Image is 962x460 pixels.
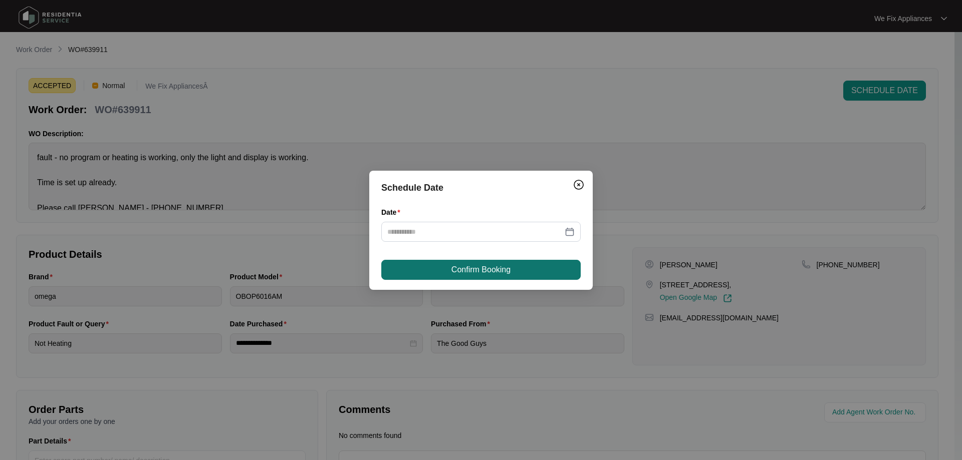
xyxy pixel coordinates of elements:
label: Date [381,207,404,217]
img: closeCircle [573,179,585,191]
span: Confirm Booking [451,264,511,276]
button: Close [571,177,587,193]
input: Date [387,226,563,237]
div: Schedule Date [381,181,581,195]
button: Confirm Booking [381,260,581,280]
